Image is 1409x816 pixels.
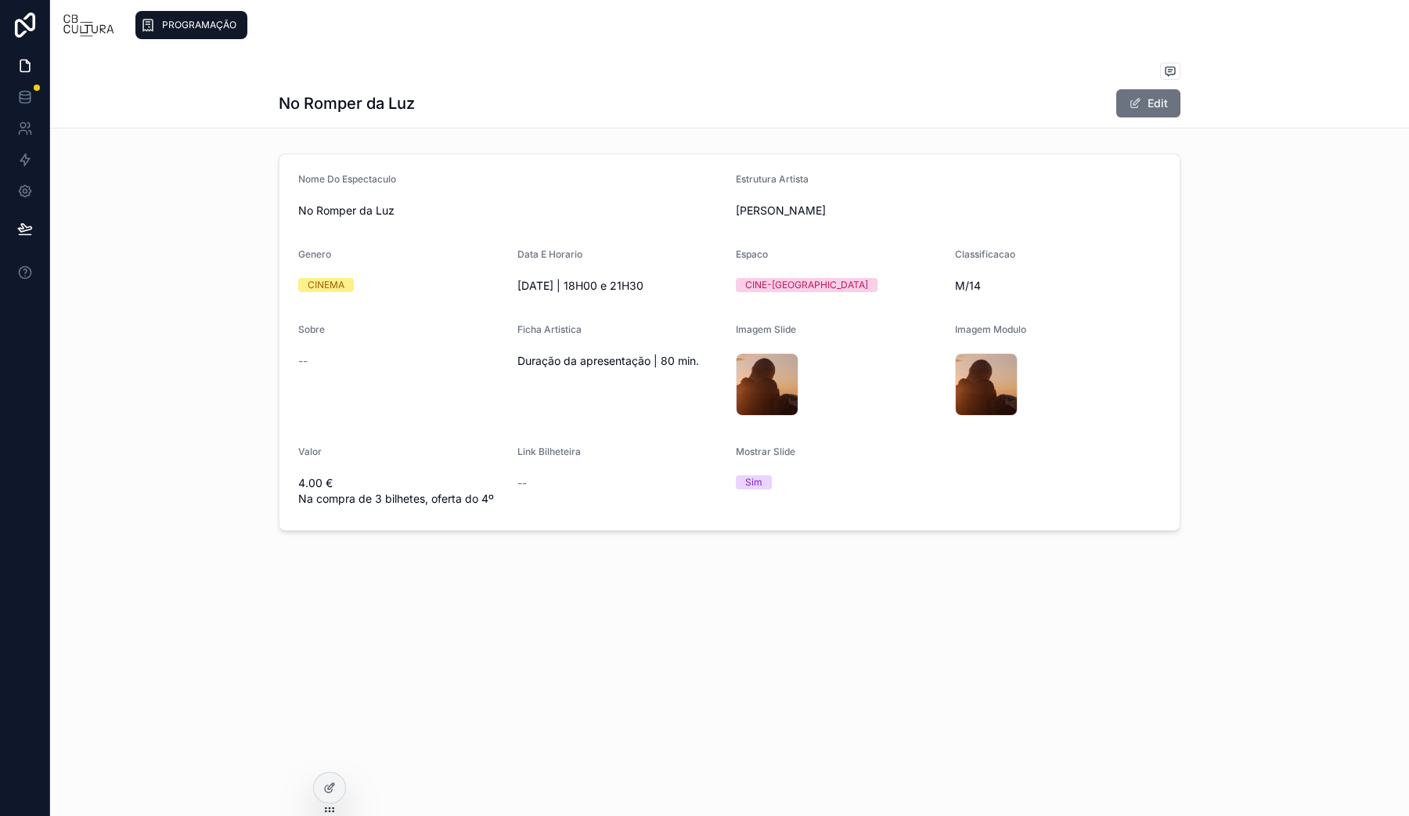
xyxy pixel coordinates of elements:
span: -- [298,353,308,369]
span: Valor [298,446,322,457]
span: Data E Horario [517,248,582,260]
span: [PERSON_NAME] [736,203,1161,218]
h1: No Romper da Luz [279,92,415,114]
button: Edit [1116,89,1180,117]
div: CINE-[GEOGRAPHIC_DATA] [745,278,868,292]
span: 4.00 € Na compra de 3 bilhetes, oferta do 4º [298,475,505,507]
div: Sim [745,475,762,489]
span: No Romper da Luz [298,203,723,218]
span: Imagem Slide [736,323,796,335]
div: scrollable content [128,8,1396,42]
span: -- [517,475,527,491]
img: App logo [63,13,115,38]
span: Sobre [298,323,325,335]
span: Mostrar Slide [736,446,795,457]
div: CINEMA [308,278,344,292]
span: Ficha Artistica [517,323,582,335]
span: Nome Do Espectaculo [298,173,396,185]
span: Duração da apresentação | 80 min. [517,353,724,369]
span: M/14 [955,278,1162,294]
span: Classificacao [955,248,1015,260]
span: Imagem Modulo [955,323,1026,335]
span: PROGRAMAÇÃO [162,19,236,31]
a: PROGRAMAÇÃO [135,11,247,39]
span: Espaco [736,248,768,260]
span: [DATE] | 18H00 e 21H30 [517,278,724,294]
span: Genero [298,248,331,260]
span: Estrutura Artista [736,173,809,185]
span: Link Bilheteira [517,446,581,457]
